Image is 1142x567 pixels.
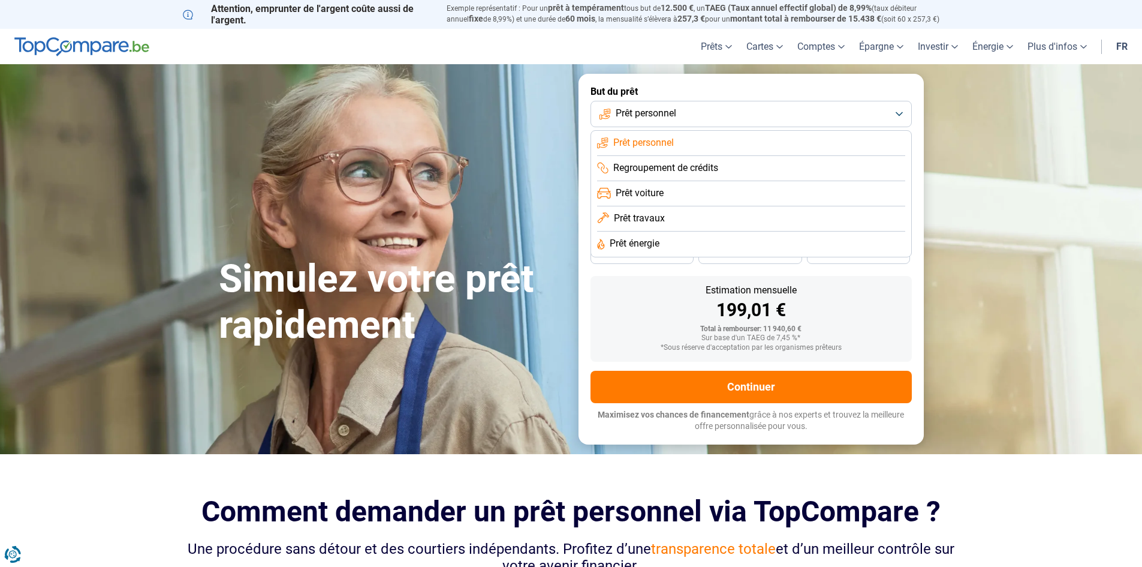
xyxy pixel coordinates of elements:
[219,256,564,349] h1: Simulez votre prêt rapidement
[737,251,763,259] span: 30 mois
[790,29,852,64] a: Comptes
[694,29,739,64] a: Prêts
[600,301,902,319] div: 199,01 €
[614,212,665,225] span: Prêt travaux
[469,14,483,23] span: fixe
[613,136,674,149] span: Prêt personnel
[590,86,912,97] label: But du prêt
[661,3,694,13] span: 12.500 €
[911,29,965,64] a: Investir
[1020,29,1094,64] a: Plus d'infos
[613,161,718,175] span: Regroupement de crédits
[590,371,912,403] button: Continuer
[598,410,749,419] span: Maximisez vos chances de financement
[1109,29,1135,64] a: fr
[845,251,872,259] span: 24 mois
[600,325,902,334] div: Total à rembourser: 11 940,60 €
[14,37,149,56] img: TopCompare
[616,187,664,200] span: Prêt voiture
[590,409,912,433] p: grâce à nos experts et trouvez la meilleure offre personnalisée pour vous.
[590,101,912,127] button: Prêt personnel
[965,29,1020,64] a: Énergie
[730,14,881,23] span: montant total à rembourser de 15.438 €
[600,286,902,295] div: Estimation mensuelle
[739,29,790,64] a: Cartes
[629,251,655,259] span: 36 mois
[565,14,595,23] span: 60 mois
[183,495,960,528] h2: Comment demander un prêt personnel via TopCompare ?
[677,14,705,23] span: 257,3 €
[183,3,432,26] p: Attention, emprunter de l'argent coûte aussi de l'argent.
[600,334,902,343] div: Sur base d'un TAEG de 7,45 %*
[651,541,776,557] span: transparence totale
[600,344,902,352] div: *Sous réserve d'acceptation par les organismes prêteurs
[610,237,659,250] span: Prêt énergie
[447,3,960,25] p: Exemple représentatif : Pour un tous but de , un (taux débiteur annuel de 8,99%) et une durée de ...
[852,29,911,64] a: Épargne
[548,3,624,13] span: prêt à tempérament
[705,3,872,13] span: TAEG (Taux annuel effectif global) de 8,99%
[616,107,676,120] span: Prêt personnel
